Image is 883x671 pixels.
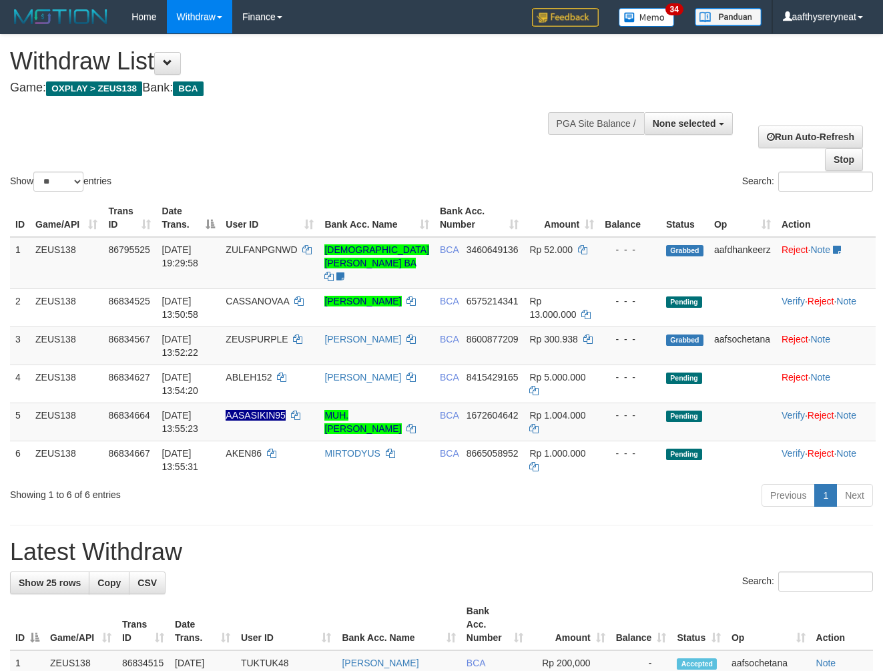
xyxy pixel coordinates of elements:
[776,199,876,237] th: Action
[162,244,198,268] span: [DATE] 19:29:58
[467,410,519,421] span: Copy 1672604642 to clipboard
[324,410,401,434] a: MUH.[PERSON_NAME]
[324,448,380,459] a: MIRTODYUS
[46,81,142,96] span: OXPLAY > ZEUS138
[137,578,157,588] span: CSV
[30,365,103,403] td: ZEUS138
[825,148,863,171] a: Stop
[836,484,873,507] a: Next
[836,296,856,306] a: Note
[653,118,716,129] span: None selected
[776,237,876,289] td: ·
[108,372,150,383] span: 86834627
[467,658,485,668] span: BCA
[33,172,83,192] select: Showentries
[10,237,30,289] td: 1
[440,296,459,306] span: BCA
[776,403,876,441] td: · ·
[30,237,103,289] td: ZEUS138
[814,484,837,507] a: 1
[10,326,30,365] td: 3
[776,441,876,479] td: · ·
[611,599,672,650] th: Balance: activate to sort column ascending
[605,243,655,256] div: - - -
[108,296,150,306] span: 86834525
[156,199,220,237] th: Date Trans.: activate to sort column descending
[10,48,575,75] h1: Withdraw List
[776,365,876,403] td: ·
[10,7,111,27] img: MOTION_logo.png
[440,334,459,345] span: BCA
[782,244,808,255] a: Reject
[162,372,198,396] span: [DATE] 13:54:20
[324,244,429,268] a: [DEMOGRAPHIC_DATA][PERSON_NAME] BA
[671,599,725,650] th: Status: activate to sort column ascending
[162,296,198,320] span: [DATE] 13:50:58
[666,449,702,460] span: Pending
[776,288,876,326] td: · ·
[108,244,150,255] span: 86795525
[108,334,150,345] span: 86834567
[782,334,808,345] a: Reject
[467,448,519,459] span: Copy 8665058952 to clipboard
[108,410,150,421] span: 86834664
[170,599,236,650] th: Date Trans.: activate to sort column ascending
[97,578,121,588] span: Copy
[778,172,873,192] input: Search:
[10,81,575,95] h4: Game: Bank:
[661,199,709,237] th: Status
[220,199,319,237] th: User ID: activate to sort column ascending
[811,599,873,650] th: Action
[162,334,198,358] span: [DATE] 13:52:22
[461,599,529,650] th: Bank Acc. Number: activate to sort column ascending
[605,447,655,460] div: - - -
[529,599,611,650] th: Amount: activate to sort column ascending
[434,199,524,237] th: Bank Acc. Number: activate to sort column ascending
[532,8,599,27] img: Feedback.jpg
[162,410,198,434] span: [DATE] 13:55:23
[226,448,262,459] span: AKEN86
[776,326,876,365] td: ·
[30,326,103,365] td: ZEUS138
[808,448,834,459] a: Reject
[226,372,272,383] span: ABLEH152
[336,599,461,650] th: Bank Acc. Name: activate to sort column ascending
[709,237,776,289] td: aafdhankeerz
[644,112,733,135] button: None selected
[810,334,830,345] a: Note
[666,296,702,308] span: Pending
[808,410,834,421] a: Reject
[666,373,702,384] span: Pending
[30,199,103,237] th: Game/API: activate to sort column ascending
[129,572,166,594] a: CSV
[666,334,703,346] span: Grabbed
[89,572,129,594] a: Copy
[758,126,863,148] a: Run Auto-Refresh
[666,245,703,256] span: Grabbed
[226,244,297,255] span: ZULFANPGNWD
[709,199,776,237] th: Op: activate to sort column ascending
[440,244,459,255] span: BCA
[108,448,150,459] span: 86834667
[605,294,655,308] div: - - -
[529,296,576,320] span: Rp 13.000.000
[782,410,805,421] a: Verify
[319,199,434,237] th: Bank Acc. Name: activate to sort column ascending
[10,599,45,650] th: ID: activate to sort column descending
[467,296,519,306] span: Copy 6575214341 to clipboard
[605,332,655,346] div: - - -
[236,599,337,650] th: User ID: activate to sort column ascending
[619,8,675,27] img: Button%20Memo.svg
[529,244,573,255] span: Rp 52.000
[226,334,288,345] span: ZEUSPURPLE
[30,441,103,479] td: ZEUS138
[808,296,834,306] a: Reject
[342,658,418,668] a: [PERSON_NAME]
[30,288,103,326] td: ZEUS138
[10,539,873,566] h1: Latest Withdraw
[778,572,873,592] input: Search:
[666,411,702,422] span: Pending
[226,296,289,306] span: CASSANOVAA
[782,372,808,383] a: Reject
[548,112,644,135] div: PGA Site Balance /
